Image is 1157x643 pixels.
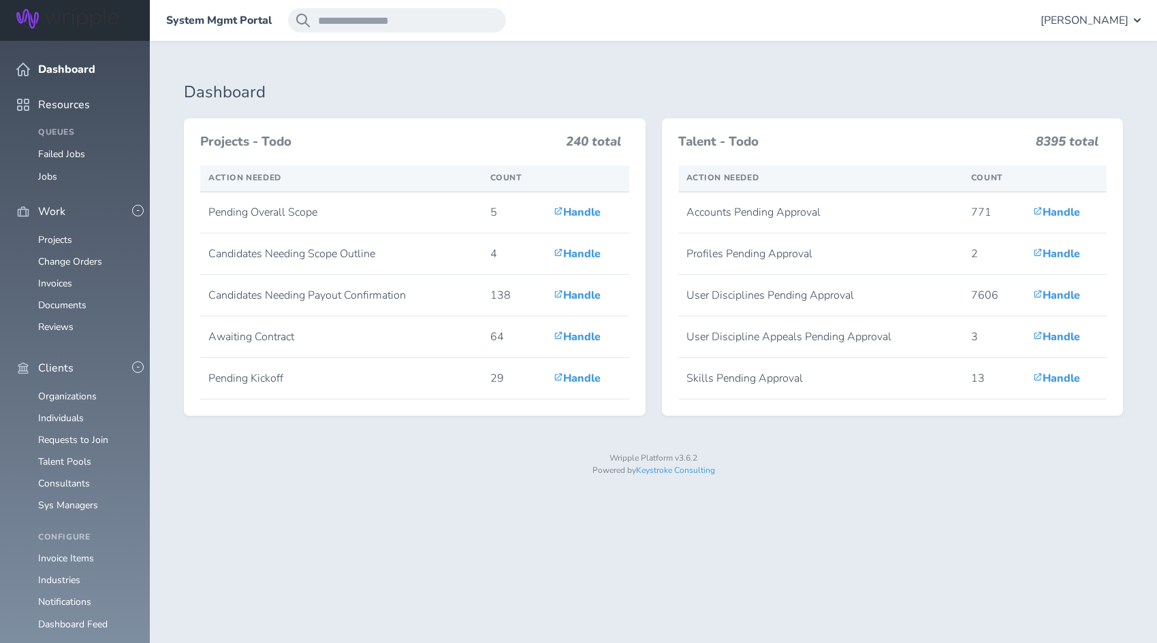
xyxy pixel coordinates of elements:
[184,83,1123,102] h1: Dashboard
[200,275,482,316] td: Candidates Needing Payout Confirmation
[554,246,601,261] a: Handle
[38,595,91,608] a: Notifications
[963,233,1025,275] td: 2
[482,192,546,233] td: 5
[38,99,90,111] span: Resources
[38,320,74,333] a: Reviews
[38,128,133,137] h4: Queues
[184,454,1123,463] p: Wripple Platform v3.6.2
[38,170,57,183] a: Jobs
[1033,246,1080,261] a: Handle
[38,205,65,218] span: Work
[482,316,546,358] td: 64
[38,455,91,468] a: Talent Pools
[200,233,482,275] td: Candidates Needing Scope Outline
[554,371,601,386] a: Handle
[38,255,102,268] a: Change Orders
[38,433,108,446] a: Requests to Join
[963,192,1025,233] td: 771
[482,358,546,399] td: 29
[678,358,963,399] td: Skills Pending Approval
[1033,288,1080,303] a: Handle
[971,172,1003,183] span: Count
[963,275,1025,316] td: 7606
[678,275,963,316] td: User Disciplines Pending Approval
[200,192,482,233] td: Pending Overall Scope
[1041,8,1141,33] button: [PERSON_NAME]
[184,466,1123,476] p: Powered by
[38,477,90,490] a: Consultants
[208,172,281,183] span: Action Needed
[1033,329,1080,344] a: Handle
[1033,205,1080,220] a: Handle
[678,233,963,275] td: Profiles Pending Approval
[678,316,963,358] td: User Discipline Appeals Pending Approval
[200,316,482,358] td: Awaiting Contract
[200,135,558,150] h3: Projects - Todo
[566,135,621,155] h3: 240 total
[678,135,1028,150] h3: Talent - Todo
[38,574,80,587] a: Industries
[1033,371,1080,386] a: Handle
[38,499,98,512] a: Sys Managers
[38,618,108,631] a: Dashboard Feed
[554,329,601,344] a: Handle
[1041,14,1128,27] span: [PERSON_NAME]
[678,192,963,233] td: Accounts Pending Approval
[132,361,144,373] button: -
[200,358,482,399] td: Pending Kickoff
[38,533,133,542] h4: Configure
[686,172,759,183] span: Action Needed
[38,148,85,161] a: Failed Jobs
[490,172,522,183] span: Count
[554,205,601,220] a: Handle
[38,277,72,290] a: Invoices
[38,412,84,425] a: Individuals
[963,316,1025,358] td: 3
[166,14,272,27] a: System Mgmt Portal
[38,390,97,403] a: Organizations
[1036,135,1098,155] h3: 8395 total
[636,465,715,476] a: Keystroke Consulting
[132,205,144,216] button: -
[38,63,95,76] span: Dashboard
[38,233,72,246] a: Projects
[16,9,118,29] img: Wripple
[38,362,74,374] span: Clients
[38,299,86,312] a: Documents
[963,358,1025,399] td: 13
[482,275,546,316] td: 138
[482,233,546,275] td: 4
[554,288,601,303] a: Handle
[38,552,94,565] a: Invoice Items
